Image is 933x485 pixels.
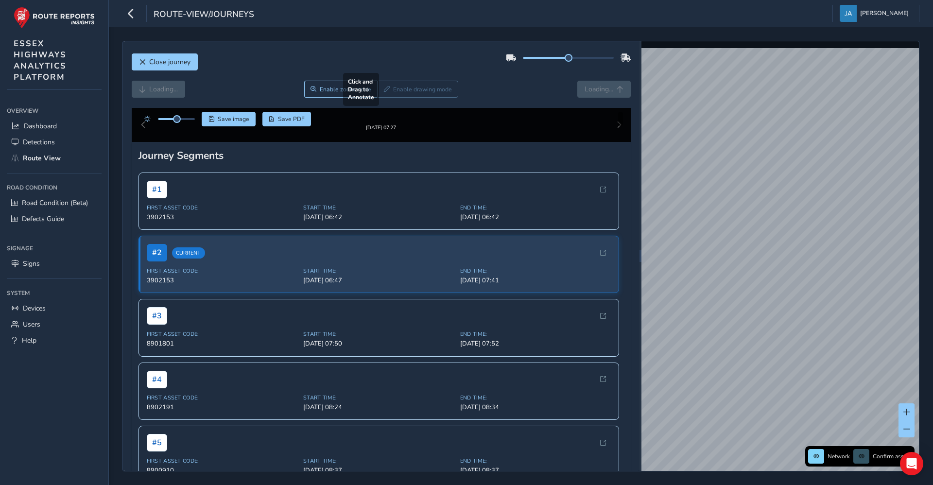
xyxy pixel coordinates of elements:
[22,214,64,224] span: Defects Guide
[147,411,298,419] span: 8902191
[460,275,611,282] span: End Time:
[23,320,40,329] span: Users
[22,336,36,345] span: Help
[218,115,249,123] span: Save image
[351,132,411,139] div: [DATE] 07:27
[860,5,909,22] span: [PERSON_NAME]
[147,338,298,346] span: First Asset Code:
[23,304,46,313] span: Devices
[22,198,88,208] span: Road Condition (Beta)
[840,5,857,22] img: diamond-layout
[7,134,102,150] a: Detections
[7,150,102,166] a: Route View
[303,347,454,356] span: [DATE] 07:50
[14,38,67,83] span: ESSEX HIGHWAYS ANALYTICS PLATFORM
[147,465,298,472] span: First Asset Code:
[303,284,454,293] span: [DATE] 06:47
[303,275,454,282] span: Start Time:
[828,452,850,460] span: Network
[303,411,454,419] span: [DATE] 08:24
[900,452,923,475] div: Open Intercom Messenger
[460,212,611,219] span: End Time:
[351,122,411,132] img: Thumbnail frame
[460,338,611,346] span: End Time:
[262,112,311,126] button: PDF
[132,53,198,70] button: Close journey
[7,118,102,134] a: Dashboard
[7,286,102,300] div: System
[147,284,298,293] span: 3902153
[460,221,611,229] span: [DATE] 06:42
[147,252,167,269] span: # 2
[840,5,912,22] button: [PERSON_NAME]
[23,154,61,163] span: Route View
[23,138,55,147] span: Detections
[147,402,298,409] span: First Asset Code:
[147,379,167,396] span: # 4
[172,255,205,266] span: Current
[7,256,102,272] a: Signs
[7,195,102,211] a: Road Condition (Beta)
[460,347,611,356] span: [DATE] 07:52
[303,465,454,472] span: Start Time:
[7,211,102,227] a: Defects Guide
[7,332,102,348] a: Help
[147,221,298,229] span: 3902153
[147,442,167,459] span: # 5
[7,316,102,332] a: Users
[7,104,102,118] div: Overview
[460,402,611,409] span: End Time:
[147,189,167,206] span: # 1
[303,402,454,409] span: Start Time:
[147,315,167,332] span: # 3
[460,284,611,293] span: [DATE] 07:41
[138,156,624,170] div: Journey Segments
[303,338,454,346] span: Start Time:
[873,452,912,460] span: Confirm assets
[147,347,298,356] span: 8901801
[460,411,611,419] span: [DATE] 08:34
[24,121,57,131] span: Dashboard
[303,221,454,229] span: [DATE] 06:42
[147,212,298,219] span: First Asset Code:
[202,112,256,126] button: Save
[147,275,298,282] span: First Asset Code:
[7,241,102,256] div: Signage
[304,81,378,98] button: Zoom
[14,7,95,29] img: rr logo
[7,300,102,316] a: Devices
[7,180,102,195] div: Road Condition
[23,259,40,268] span: Signs
[278,115,305,123] span: Save PDF
[303,212,454,219] span: Start Time:
[149,57,190,67] span: Close journey
[154,8,254,22] span: route-view/journeys
[320,86,371,93] span: Enable zoom mode
[460,465,611,472] span: End Time:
